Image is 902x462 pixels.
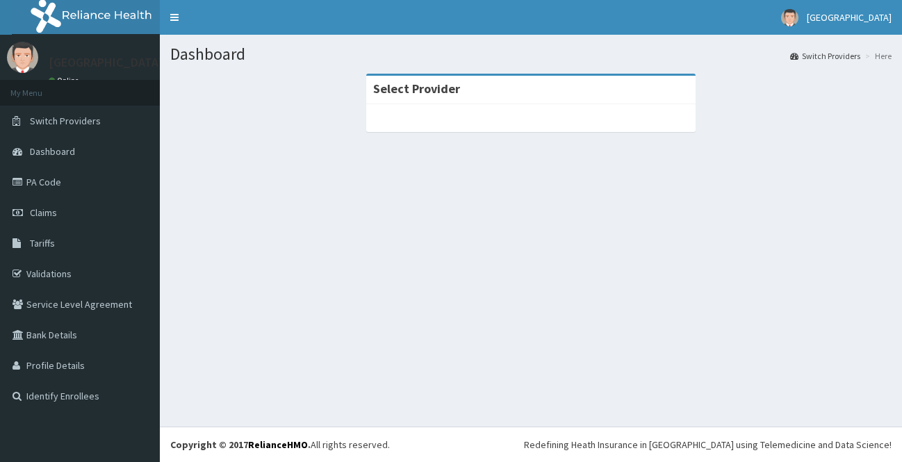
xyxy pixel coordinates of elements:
img: User Image [7,42,38,73]
div: Redefining Heath Insurance in [GEOGRAPHIC_DATA] using Telemedicine and Data Science! [524,438,892,452]
span: Dashboard [30,145,75,158]
li: Here [862,50,892,62]
a: Switch Providers [790,50,860,62]
span: Claims [30,206,57,219]
p: [GEOGRAPHIC_DATA] [49,56,163,69]
strong: Select Provider [373,81,460,97]
a: RelianceHMO [248,438,308,451]
footer: All rights reserved. [160,427,902,462]
span: [GEOGRAPHIC_DATA] [807,11,892,24]
span: Switch Providers [30,115,101,127]
span: Tariffs [30,237,55,249]
strong: Copyright © 2017 . [170,438,311,451]
a: Online [49,76,82,85]
h1: Dashboard [170,45,892,63]
img: User Image [781,9,798,26]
